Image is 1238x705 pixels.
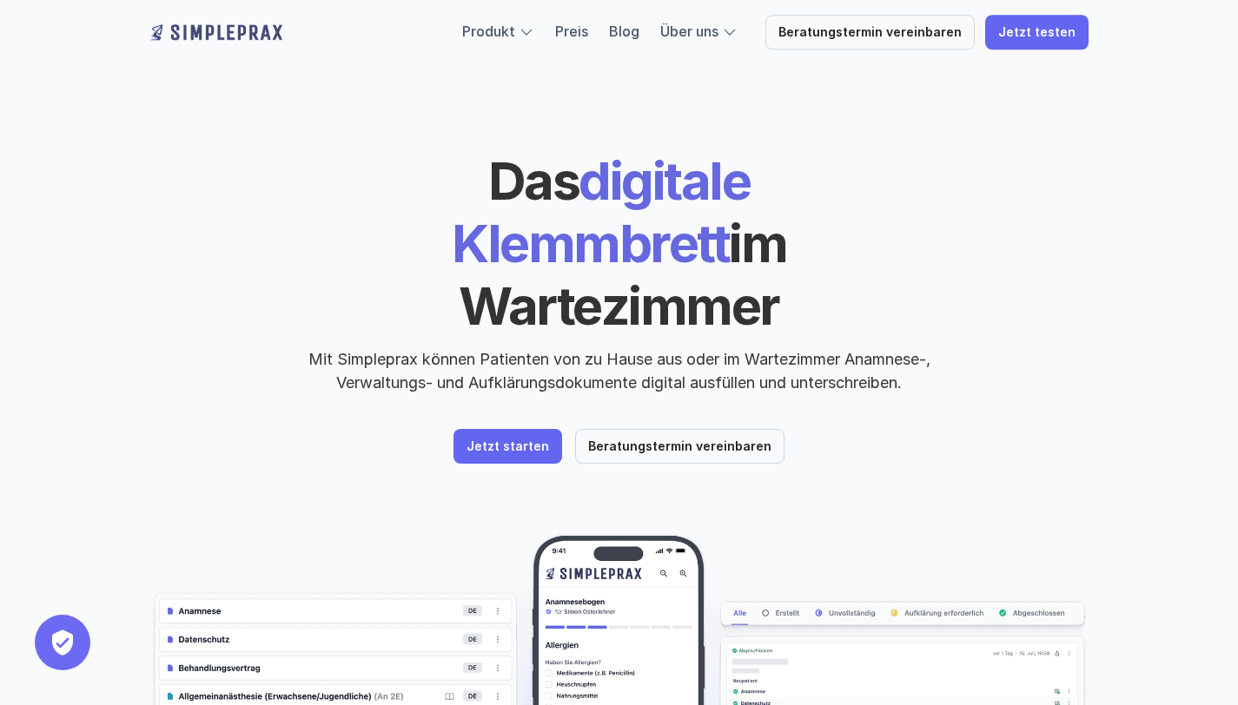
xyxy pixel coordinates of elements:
[998,25,1076,40] p: Jetzt testen
[588,439,771,454] p: Beratungstermin vereinbaren
[459,212,796,337] span: im Wartezimmer
[575,429,785,464] a: Beratungstermin vereinbaren
[985,15,1089,49] a: Jetzt testen
[462,23,515,40] a: Produkt
[467,439,549,454] p: Jetzt starten
[453,429,562,464] a: Jetzt starten
[488,149,579,212] span: Das
[320,149,919,337] h1: digitale Klemmbrett
[765,15,975,49] a: Beratungstermin vereinbaren
[660,23,718,40] a: Über uns
[609,23,639,40] a: Blog
[555,23,588,40] a: Preis
[294,347,945,394] p: Mit Simpleprax können Patienten von zu Hause aus oder im Wartezimmer Anamnese-, Verwaltungs- und ...
[778,25,962,40] p: Beratungstermin vereinbaren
